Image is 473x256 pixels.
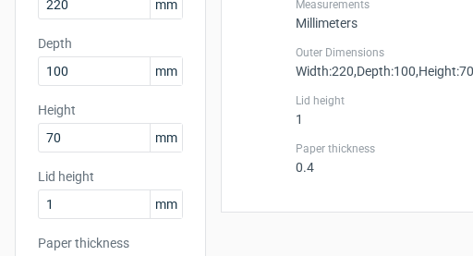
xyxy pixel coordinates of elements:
span: , Depth : 100 [354,64,416,79]
label: Height [38,101,183,119]
span: Width : 220 [296,64,354,79]
span: mm [150,124,182,152]
span: mm [150,57,182,85]
label: Depth [38,34,183,53]
label: Lid height [38,167,183,186]
label: Paper thickness [38,234,183,252]
span: mm [150,190,182,218]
